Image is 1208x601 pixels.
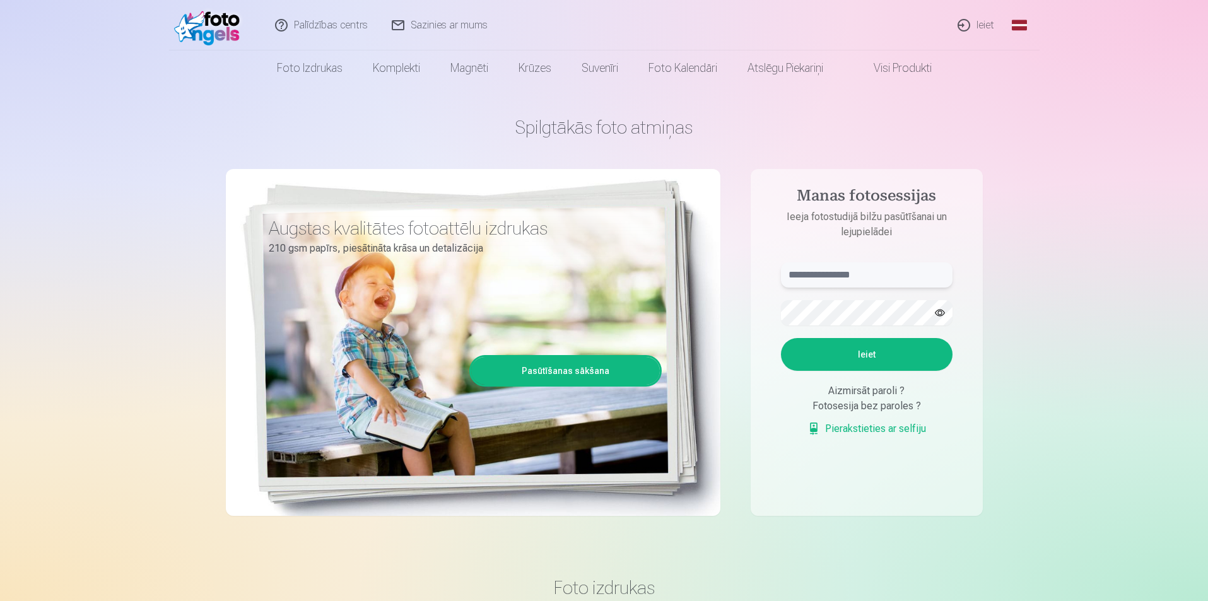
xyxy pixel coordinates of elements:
a: Visi produkti [838,50,947,86]
h4: Manas fotosessijas [768,187,965,209]
h3: Foto izdrukas [236,576,973,599]
p: Ieeja fotostudijā bilžu pasūtīšanai un lejupielādei [768,209,965,240]
a: Foto izdrukas [262,50,358,86]
button: Ieiet [781,338,953,371]
a: Atslēgu piekariņi [732,50,838,86]
div: Fotosesija bez paroles ? [781,399,953,414]
a: Foto kalendāri [633,50,732,86]
div: Aizmirsāt paroli ? [781,383,953,399]
a: Suvenīri [566,50,633,86]
img: /fa1 [174,5,247,45]
h3: Augstas kvalitātes fotoattēlu izdrukas [269,217,652,240]
a: Krūzes [503,50,566,86]
a: Komplekti [358,50,435,86]
a: Pasūtīšanas sākšana [471,357,660,385]
p: 210 gsm papīrs, piesātināta krāsa un detalizācija [269,240,652,257]
a: Magnēti [435,50,503,86]
h1: Spilgtākās foto atmiņas [226,116,983,139]
a: Pierakstieties ar selfiju [807,421,926,436]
